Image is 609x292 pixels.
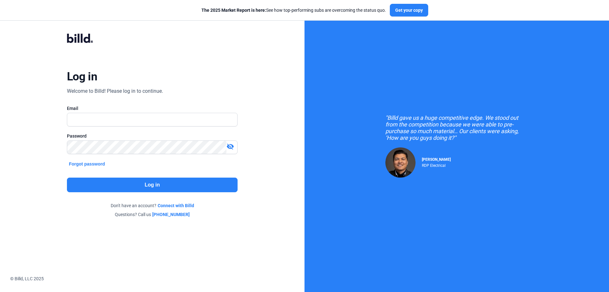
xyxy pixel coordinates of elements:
div: RDP Electrical [422,162,451,168]
img: Raul Pacheco [385,147,416,178]
div: See how top-performing subs are overcoming the status quo. [201,7,386,13]
div: "Billd gave us a huge competitive edge. We stood out from the competition because we were able to... [385,114,528,141]
div: Email [67,105,238,112]
div: Welcome to Billd! Please log in to continue. [67,87,163,95]
div: Questions? Call us [67,211,238,218]
span: [PERSON_NAME] [422,157,451,162]
a: Connect with Billd [158,202,194,209]
button: Log in [67,178,238,192]
a: [PHONE_NUMBER] [152,211,190,218]
span: The 2025 Market Report is here: [201,8,266,13]
div: Log in [67,70,97,84]
mat-icon: visibility_off [226,143,234,150]
div: Password [67,133,238,139]
div: Don't have an account? [67,202,238,209]
button: Forgot password [67,160,107,167]
button: Get your copy [390,4,428,17]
